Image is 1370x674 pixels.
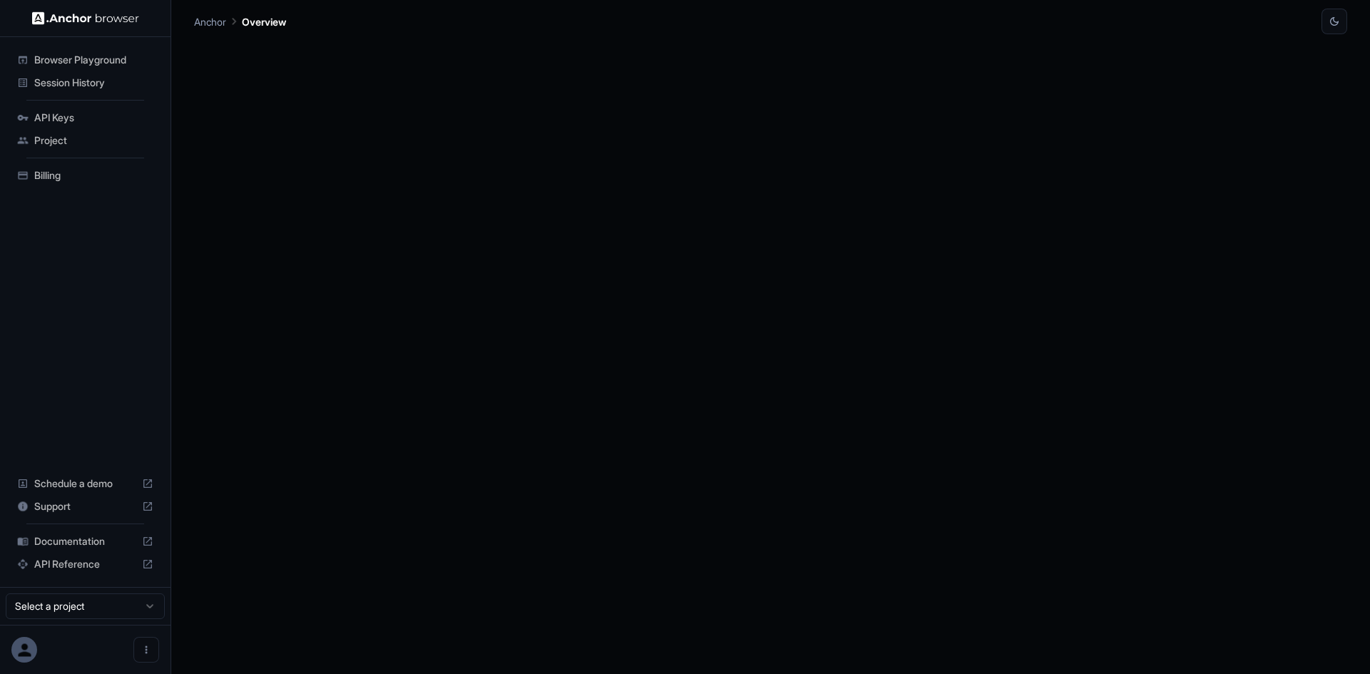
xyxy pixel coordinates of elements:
div: Session History [11,71,159,94]
span: Project [34,133,153,148]
div: Support [11,495,159,518]
span: Billing [34,168,153,183]
button: Open menu [133,637,159,663]
img: Anchor Logo [32,11,139,25]
span: API Reference [34,557,136,571]
div: API Reference [11,553,159,576]
div: Schedule a demo [11,472,159,495]
div: Billing [11,164,159,187]
span: Support [34,499,136,514]
span: Documentation [34,534,136,548]
span: Session History [34,76,153,90]
nav: breadcrumb [194,14,286,29]
div: API Keys [11,106,159,129]
div: Browser Playground [11,48,159,71]
div: Project [11,129,159,152]
p: Anchor [194,14,226,29]
p: Overview [242,14,286,29]
span: Browser Playground [34,53,153,67]
div: Documentation [11,530,159,553]
span: API Keys [34,111,153,125]
span: Schedule a demo [34,476,136,491]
